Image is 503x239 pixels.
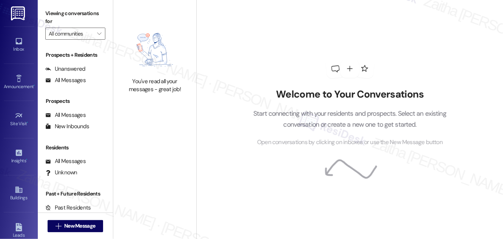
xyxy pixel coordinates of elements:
[11,6,26,20] img: ResiDesk Logo
[64,222,95,230] span: New Message
[257,138,443,147] span: Open conversations by clicking on inboxes or use the New Message button
[45,111,86,119] div: All Messages
[45,65,85,73] div: Unanswered
[56,223,61,229] i: 
[122,78,188,94] div: You've read all your messages - great job!
[45,169,77,177] div: Unknown
[45,157,86,165] div: All Messages
[45,204,91,212] div: Past Residents
[26,157,27,162] span: •
[4,183,34,204] a: Buildings
[45,76,86,84] div: All Messages
[97,31,101,37] i: 
[34,83,35,88] span: •
[4,146,34,167] a: Insights •
[38,51,113,59] div: Prospects + Residents
[4,35,34,55] a: Inbox
[45,123,89,130] div: New Inbounds
[48,220,103,232] button: New Message
[242,108,458,130] p: Start connecting with your residents and prospects. Select an existing conversation or create a n...
[123,26,187,73] img: empty-state
[45,8,105,28] label: Viewing conversations for
[242,88,458,101] h2: Welcome to Your Conversations
[27,120,28,125] span: •
[38,97,113,105] div: Prospects
[4,109,34,130] a: Site Visit •
[38,144,113,152] div: Residents
[49,28,93,40] input: All communities
[38,190,113,198] div: Past + Future Residents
